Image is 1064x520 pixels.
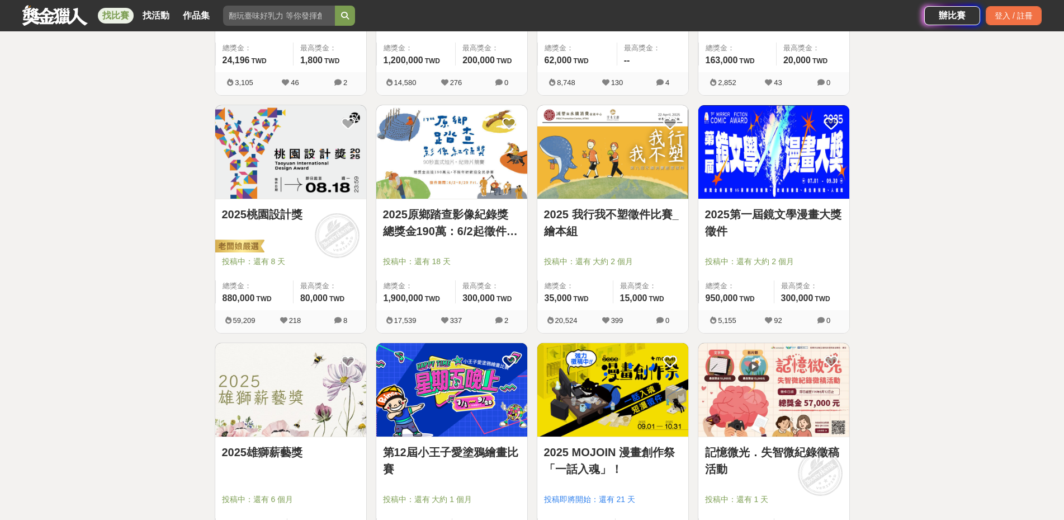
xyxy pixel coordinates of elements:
[665,78,669,87] span: 4
[425,57,440,65] span: TWD
[544,206,682,240] a: 2025 我行我不塑徵件比賽_繪本組
[573,57,588,65] span: TWD
[425,295,440,303] span: TWD
[706,55,738,65] span: 163,000
[462,43,520,54] span: 最高獎金：
[384,293,423,303] span: 1,900,000
[665,316,669,325] span: 0
[706,293,738,303] span: 950,000
[620,280,682,292] span: 最高獎金：
[462,293,495,303] span: 300,000
[462,280,520,292] span: 最高獎金：
[300,43,360,54] span: 最高獎金：
[705,256,843,268] span: 投稿中：還有 大約 2 個月
[222,256,360,268] span: 投稿中：還有 8 天
[222,444,360,461] a: 2025雄獅薪藝獎
[718,316,736,325] span: 5,155
[343,78,347,87] span: 2
[384,55,423,65] span: 1,200,000
[706,43,769,54] span: 總獎金：
[300,55,323,65] span: 1,800
[138,8,174,24] a: 找活動
[233,316,256,325] span: 59,209
[718,78,736,87] span: 2,852
[376,343,527,437] img: Cover Image
[383,206,521,240] a: 2025原鄉踏查影像紀錄獎 總獎金190萬：6/2起徵件90秒內直式短片、紀錄片競賽
[300,293,328,303] span: 80,000
[698,343,849,437] img: Cover Image
[705,444,843,477] a: 記憶微光．失智微紀錄徵稿活動
[698,105,849,199] a: Cover Image
[537,105,688,199] img: Cover Image
[649,295,664,303] span: TWD
[235,78,253,87] span: 3,105
[223,43,286,54] span: 總獎金：
[223,280,286,292] span: 總獎金：
[98,8,134,24] a: 找比賽
[826,78,830,87] span: 0
[383,444,521,477] a: 第12屆小王子愛塗鴉繪畫比賽
[324,57,339,65] span: TWD
[384,280,449,292] span: 總獎金：
[213,239,264,255] img: 老闆娘嚴選
[774,78,782,87] span: 43
[376,343,527,437] a: Cover Image
[223,6,335,26] input: 翻玩臺味好乳力 等你發揮創意！
[698,343,849,437] a: Cover Image
[545,43,610,54] span: 總獎金：
[251,57,266,65] span: TWD
[706,280,767,292] span: 總獎金：
[450,78,462,87] span: 276
[544,494,682,505] span: 投稿即將開始：還有 21 天
[812,57,827,65] span: TWD
[739,295,754,303] span: TWD
[504,316,508,325] span: 2
[289,316,301,325] span: 218
[215,343,366,437] a: Cover Image
[394,78,417,87] span: 14,580
[222,494,360,505] span: 投稿中：還有 6 個月
[545,280,606,292] span: 總獎金：
[774,316,782,325] span: 92
[450,316,462,325] span: 337
[394,316,417,325] span: 17,539
[924,6,980,25] a: 辦比賽
[781,293,814,303] span: 300,000
[291,78,299,87] span: 46
[222,206,360,223] a: 2025桃園設計獎
[376,105,527,199] img: Cover Image
[329,295,344,303] span: TWD
[383,494,521,505] span: 投稿中：還有 大約 1 個月
[462,55,495,65] span: 200,000
[624,43,682,54] span: 最高獎金：
[705,206,843,240] a: 2025第一屆鏡文學漫畫大獎徵件
[300,280,360,292] span: 最高獎金：
[343,316,347,325] span: 8
[611,78,623,87] span: 130
[215,105,366,199] img: Cover Image
[383,256,521,268] span: 投稿中：還有 18 天
[256,295,271,303] span: TWD
[705,494,843,505] span: 投稿中：還有 1 天
[557,78,575,87] span: 8,748
[545,293,572,303] span: 35,000
[384,43,449,54] span: 總獎金：
[496,295,512,303] span: TWD
[573,295,588,303] span: TWD
[783,43,843,54] span: 最高獎金：
[223,293,255,303] span: 880,000
[544,444,682,477] a: 2025 MOJOIN 漫畫創作祭「一話入魂」！
[555,316,578,325] span: 20,524
[739,57,754,65] span: TWD
[620,293,647,303] span: 15,000
[611,316,623,325] span: 399
[496,57,512,65] span: TWD
[178,8,214,24] a: 作品集
[537,343,688,437] img: Cover Image
[223,55,250,65] span: 24,196
[986,6,1042,25] div: 登入 / 註冊
[544,256,682,268] span: 投稿中：還有 大約 2 個月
